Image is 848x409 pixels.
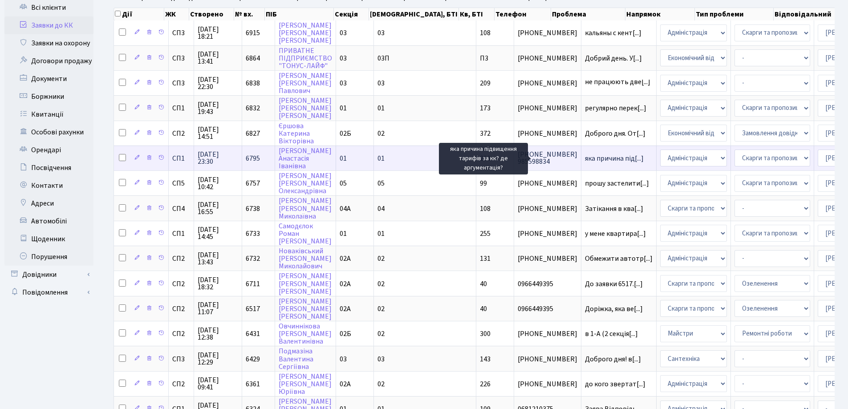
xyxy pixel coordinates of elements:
[246,329,260,339] span: 6431
[279,71,332,96] a: [PERSON_NAME][PERSON_NAME]Павлович
[172,280,190,288] span: СП2
[4,177,93,194] a: Контакти
[198,126,238,140] span: [DATE] 14:51
[480,53,488,63] span: П3
[4,88,93,105] a: Боржники
[585,304,643,314] span: Доріжка, яка ве[...]
[480,103,491,113] span: 173
[198,251,238,266] span: [DATE] 13:43
[585,77,650,87] span: не працюють две[...]
[172,180,190,187] span: СП5
[114,8,164,20] th: Дії
[377,103,385,113] span: 01
[518,305,577,312] span: 0966449395
[279,296,332,321] a: [PERSON_NAME][PERSON_NAME][PERSON_NAME]
[377,154,385,163] span: 01
[377,28,385,38] span: 03
[279,96,332,121] a: [PERSON_NAME][PERSON_NAME][PERSON_NAME]
[246,28,260,38] span: 6915
[377,204,385,214] span: 04
[585,229,646,239] span: у мене квартира[...]
[172,356,190,363] span: СП3
[340,129,351,138] span: 02Б
[585,28,641,38] span: кальяны с кент[...]
[198,151,238,165] span: [DATE] 23:30
[279,246,332,271] a: Новаківський[PERSON_NAME]Миколайович
[340,279,351,289] span: 02А
[518,205,577,212] span: [PHONE_NUMBER]
[340,304,351,314] span: 02А
[625,8,695,20] th: Напрямок
[279,372,332,397] a: [PERSON_NAME][PERSON_NAME]Юріївна
[585,53,642,63] span: Добрий день. У[...]
[172,305,190,312] span: СП2
[480,129,491,138] span: 372
[198,201,238,215] span: [DATE] 16:55
[246,279,260,289] span: 6711
[198,301,238,316] span: [DATE] 11:07
[585,204,643,214] span: Затікання в ква[...]
[4,194,93,212] a: Адреси
[377,304,385,314] span: 02
[4,16,93,34] a: Заявки до КК
[246,178,260,188] span: 6757
[377,178,385,188] span: 05
[480,354,491,364] span: 143
[198,101,238,115] span: [DATE] 19:43
[198,327,238,341] span: [DATE] 12:38
[334,8,369,20] th: Секція
[198,352,238,366] span: [DATE] 12:29
[480,204,491,214] span: 108
[518,255,577,262] span: [PHONE_NUMBER]
[518,151,577,165] span: [PHONE_NUMBER] 985598834
[246,379,260,389] span: 6361
[172,130,190,137] span: СП2
[172,255,190,262] span: СП2
[551,8,625,20] th: Проблема
[518,55,577,62] span: [PHONE_NUMBER]
[265,8,334,20] th: ПІБ
[246,304,260,314] span: 6517
[172,105,190,112] span: СП1
[172,55,190,62] span: СП3
[585,354,641,364] span: Доброго дня! в[...]
[340,154,347,163] span: 01
[377,53,390,63] span: 03П
[4,266,93,283] a: Довідники
[234,8,265,20] th: № вх.
[246,229,260,239] span: 6733
[518,280,577,288] span: 0966449395
[279,196,332,221] a: [PERSON_NAME][PERSON_NAME]Миколаївна
[4,230,93,248] a: Щоденник
[340,103,347,113] span: 01
[340,178,347,188] span: 05
[246,154,260,163] span: 6795
[480,28,491,38] span: 108
[585,379,645,389] span: до кого звертат[...]
[377,229,385,239] span: 01
[246,204,260,214] span: 6738
[340,229,347,239] span: 01
[172,381,190,388] span: СП2
[172,80,190,87] span: СП3
[279,46,332,71] a: ПРИВАТНЕПІДПРИЄМСТВО"ТОНУС-ЛАЙФ"
[198,176,238,190] span: [DATE] 10:42
[198,26,238,40] span: [DATE] 18:21
[585,279,643,289] span: До заявки 6517.[...]
[480,229,491,239] span: 255
[340,78,347,88] span: 03
[4,105,93,123] a: Квитанції
[369,8,459,20] th: [DEMOGRAPHIC_DATA], БТІ
[198,226,238,240] span: [DATE] 14:45
[4,123,93,141] a: Особові рахунки
[495,8,552,20] th: Телефон
[585,178,649,188] span: прошу застелити[...]
[198,377,238,391] span: [DATE] 09:41
[340,329,351,339] span: 02Б
[377,354,385,364] span: 03
[480,329,491,339] span: 300
[518,356,577,363] span: [PHONE_NUMBER]
[518,330,577,337] span: [PHONE_NUMBER]
[279,171,332,196] a: [PERSON_NAME][PERSON_NAME]Олександрівна
[4,212,93,230] a: Автомобілі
